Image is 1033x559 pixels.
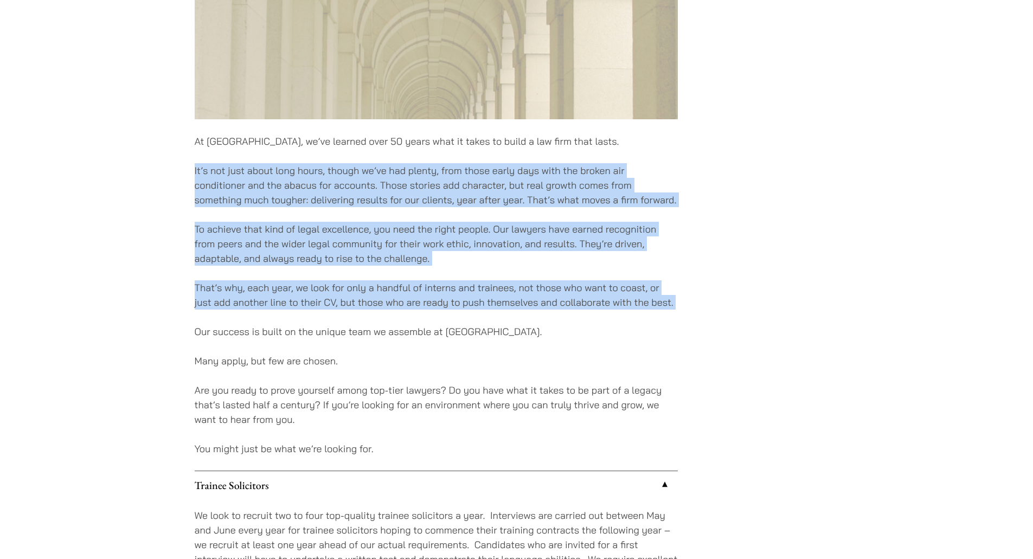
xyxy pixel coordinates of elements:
p: Our success is built on the unique team we assemble at [GEOGRAPHIC_DATA]. [195,324,678,339]
p: It’s not just about long hours, though we’ve had plenty, from those early days with the broken ai... [195,163,678,207]
p: Are you ready to prove yourself among top-tier lawyers? Do you have what it takes to be part of a... [195,383,678,427]
p: Many apply, but few are chosen. [195,354,678,368]
p: To achieve that kind of legal excellence, you need the right people. Our lawyers have earned reco... [195,222,678,266]
p: You might just be what we’re looking for. [195,441,678,456]
p: At [GEOGRAPHIC_DATA], we’ve learned over 50 years what it takes to build a law firm that lasts. [195,134,678,149]
p: That’s why, each year, we look for only a handful of interns and trainees, not those who want to ... [195,280,678,310]
a: Trainee Solicitors [195,471,678,499]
